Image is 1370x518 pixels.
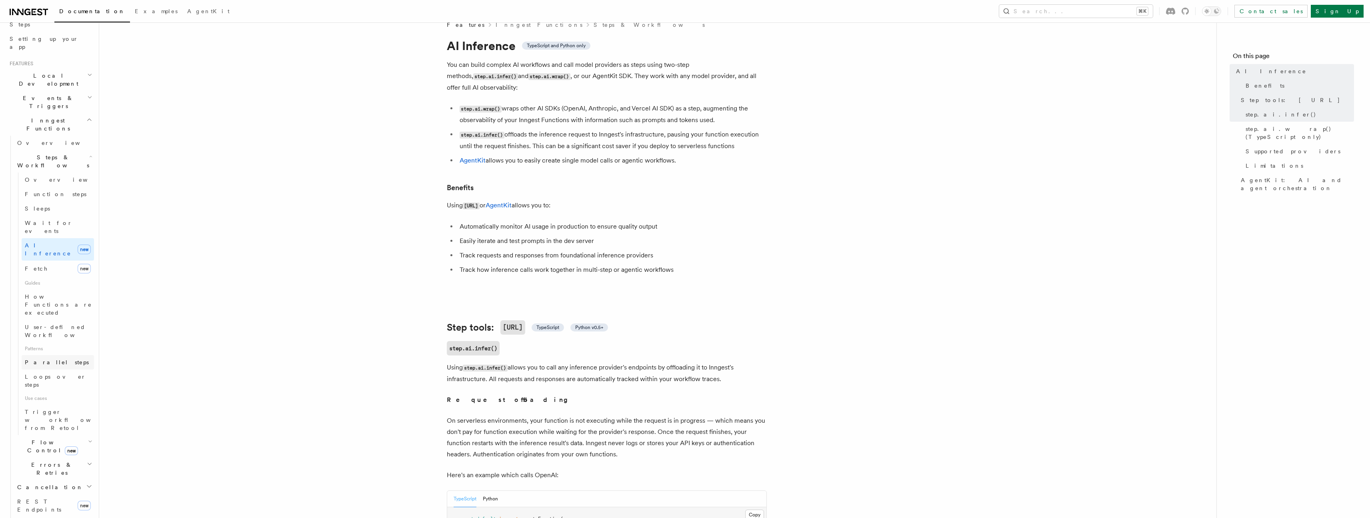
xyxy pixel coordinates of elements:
a: Fetchnew [22,261,94,277]
code: step.ai.infer() [463,365,508,371]
button: Search...⌘K [999,5,1153,18]
span: Local Development [6,72,87,88]
a: Wait for events [22,216,94,238]
span: Flow Control [14,438,88,454]
span: new [78,501,91,510]
span: Step tools: [URL] [1241,96,1340,104]
a: Benefits [447,182,474,193]
span: Fetch [25,265,48,272]
span: Events & Triggers [6,94,87,110]
span: Benefits [1246,82,1284,90]
span: Sleeps [25,205,50,212]
a: Steps & Workflows [594,21,705,29]
span: Documentation [59,8,125,14]
button: Local Development [6,68,94,91]
span: How Functions are executed [25,293,92,316]
span: AI Inference [25,242,71,257]
span: AgentKit: AI and agent orchestration [1241,176,1354,192]
h1: AI Inference [447,38,767,53]
span: REST Endpoints [17,498,61,513]
a: Inngest Functions [496,21,582,29]
a: Step tools: [URL] [1238,93,1354,107]
button: Cancellation [14,480,94,494]
span: Use cases [22,392,94,405]
span: Overview [25,177,107,183]
span: Parallel steps [25,359,89,365]
a: Step tools:[URL] TypeScript Python v0.5+ [447,320,608,335]
span: Python v0.5+ [575,324,603,331]
p: Here's an example which calls OpenAI: [447,470,767,481]
li: Track requests and responses from foundational inference providers [457,250,767,261]
li: wraps other AI SDKs (OpenAI, Anthropic, and Vercel AI SDK) as a step, augmenting the observabilit... [457,103,767,126]
a: User-defined Workflows [22,320,94,342]
span: Steps & Workflows [14,153,89,169]
button: Inngest Functions [6,113,94,136]
a: Supported providers [1242,144,1354,159]
span: Function steps [25,191,86,197]
a: AgentKit [182,2,234,22]
a: Benefits [1242,78,1354,93]
li: Track how inference calls work together in multi-step or agentic workflows [457,264,767,275]
p: Using or allows you to: [447,200,767,211]
span: Setting up your app [10,36,78,50]
button: Steps & Workflows [14,150,94,173]
code: [URL] [463,203,480,209]
a: Limitations [1242,159,1354,173]
a: Loops over steps [22,369,94,392]
a: Examples [130,2,182,22]
a: Overview [14,136,94,150]
li: Easily iterate and test prompts in the dev server [457,235,767,247]
code: step.ai.infer() [473,73,518,80]
a: How Functions are executed [22,289,94,320]
a: Parallel steps [22,355,94,369]
span: User-defined Workflows [25,324,97,338]
a: Setting up your app [6,32,94,54]
a: Documentation [54,2,130,22]
a: AI Inference [1233,64,1354,78]
p: You can build complex AI workflows and call model providers as steps using two-step methods, and ... [447,59,767,93]
kbd: ⌘K [1137,7,1148,15]
code: step.ai.wrap() [460,106,502,112]
a: step.ai.infer() [447,341,500,355]
a: Sleeps [22,201,94,216]
a: AgentKit: AI and agent orchestration [1238,173,1354,195]
span: Trigger workflows from Retool [25,409,113,431]
span: Overview [17,140,100,146]
button: Flow Controlnew [14,435,94,458]
li: allows you to easily create single model calls or agentic workflows. [457,155,767,166]
span: Examples [135,8,178,14]
code: step.ai.wrap() [528,73,570,80]
a: AI Inferencenew [22,238,94,261]
span: Supported providers [1246,147,1340,155]
a: Sign Up [1311,5,1364,18]
strong: Request offloading [447,396,574,404]
code: [URL] [500,320,525,335]
div: Steps & Workflows [14,173,94,435]
span: Features [6,60,33,67]
a: Overview [22,173,94,187]
span: Patterns [22,342,94,355]
span: new [78,245,91,254]
button: Toggle dark mode [1202,6,1221,16]
span: Wait for events [25,220,72,234]
span: TypeScript [536,324,559,331]
span: AgentKit [187,8,230,14]
span: Limitations [1246,162,1303,170]
button: Errors & Retries [14,458,94,480]
span: step.ai.wrap() (TypeScript only) [1246,125,1354,141]
a: step.ai.infer() [1242,107,1354,122]
a: Function steps [22,187,94,201]
code: step.ai.infer() [460,132,504,139]
h4: On this page [1233,51,1354,64]
span: Inngest Functions [6,116,86,133]
button: Python [483,491,498,507]
span: step.ai.infer() [1246,110,1316,118]
p: Using allows you to call any inference provider's endpoints by offloading it to Inngest's infrast... [447,362,767,385]
a: Trigger workflows from Retool [22,405,94,435]
li: Automatically monitor AI usage in production to ensure quality output [457,221,767,232]
span: TypeScript and Python only [527,42,586,49]
button: TypeScript [454,491,476,507]
span: Loops over steps [25,373,86,388]
span: Guides [22,277,94,289]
